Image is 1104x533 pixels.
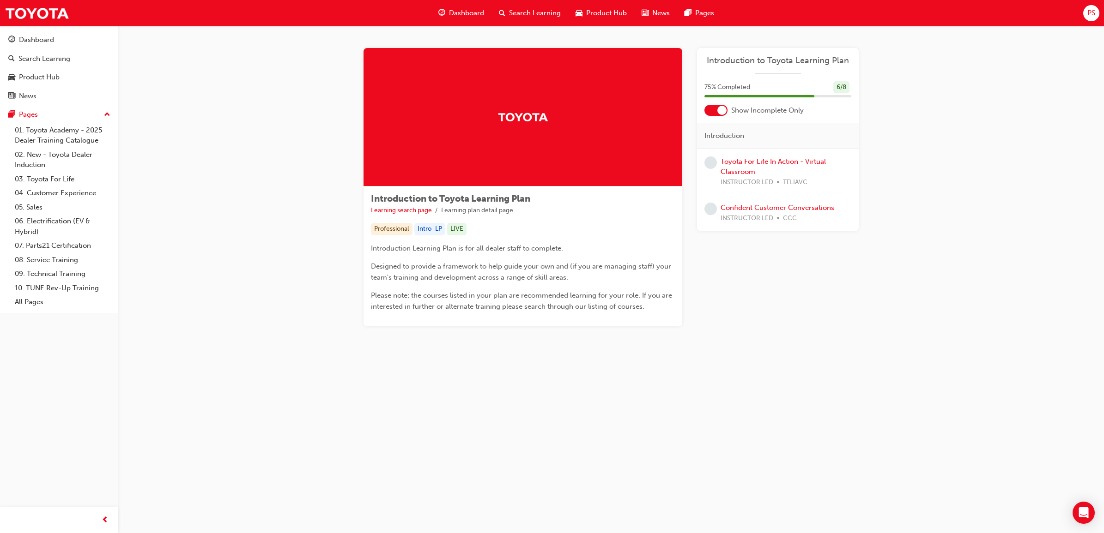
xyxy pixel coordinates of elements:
li: Learning plan detail page [441,205,513,216]
a: Toyota For Life In Action - Virtual Classroom [721,157,826,176]
span: up-icon [104,109,110,121]
span: Pages [695,8,714,18]
a: 08. Service Training [11,253,114,267]
a: 04. Customer Experience [11,186,114,200]
span: INSTRUCTOR LED [721,213,773,224]
a: Product Hub [4,69,114,86]
div: 6 / 8 [833,81,849,94]
a: 05. Sales [11,200,114,215]
a: Dashboard [4,31,114,48]
div: Pages [19,109,38,120]
img: Trak [5,3,69,24]
span: prev-icon [102,515,109,526]
span: learningRecordVerb_NONE-icon [704,156,717,169]
div: Professional [371,223,412,235]
span: PS [1087,8,1095,18]
span: INSTRUCTOR LED [721,177,773,188]
div: LIVE [447,223,467,235]
span: pages-icon [8,111,15,119]
a: Confident Customer Conversations [721,204,834,212]
a: 09. Technical Training [11,267,114,281]
a: 10. TUNE Rev-Up Training [11,281,114,295]
a: All Pages [11,295,114,309]
a: news-iconNews [634,4,677,23]
div: Dashboard [19,35,54,45]
a: 01. Toyota Academy - 2025 Dealer Training Catalogue [11,123,114,148]
span: news-icon [642,7,649,19]
a: Search Learning [4,50,114,67]
span: search-icon [8,55,15,63]
button: Pages [4,106,114,123]
span: Search Learning [509,8,561,18]
span: pages-icon [685,7,692,19]
a: 07. Parts21 Certification [11,239,114,253]
span: News [652,8,670,18]
span: Dashboard [449,8,484,18]
div: Product Hub [19,72,60,83]
span: guage-icon [8,36,15,44]
a: car-iconProduct Hub [568,4,634,23]
span: 75 % Completed [704,82,750,93]
button: DashboardSearch LearningProduct HubNews [4,30,114,106]
span: search-icon [499,7,505,19]
a: Introduction to Toyota Learning Plan [704,55,851,66]
span: news-icon [8,92,15,101]
span: learningRecordVerb_NONE-icon [704,203,717,215]
span: Introduction to Toyota Learning Plan [371,193,530,204]
span: car-icon [576,7,582,19]
span: car-icon [8,73,15,82]
img: Trak [497,109,548,125]
div: News [19,91,36,102]
a: Learning search page [371,206,432,214]
span: TFLIAVC [783,177,807,188]
a: guage-iconDashboard [431,4,491,23]
span: Introduction Learning Plan is for all dealer staff to complete. [371,244,563,252]
span: Product Hub [586,8,627,18]
a: 02. New - Toyota Dealer Induction [11,148,114,172]
span: Introduction [704,131,744,141]
div: Open Intercom Messenger [1073,502,1095,524]
a: 06. Electrification (EV & Hybrid) [11,214,114,239]
div: Search Learning [18,54,70,64]
button: PS [1083,5,1099,21]
a: News [4,88,114,105]
span: Please note: the courses listed in your plan are recommended learning for your role. If you are i... [371,291,674,311]
a: search-iconSearch Learning [491,4,568,23]
span: Designed to provide a framework to help guide your own and (if you are managing staff) your team'... [371,262,673,281]
span: guage-icon [438,7,445,19]
div: Intro_LP [414,223,445,235]
span: Show Incomplete Only [731,105,804,116]
a: 03. Toyota For Life [11,172,114,186]
a: pages-iconPages [677,4,722,23]
span: CCC [783,213,797,224]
